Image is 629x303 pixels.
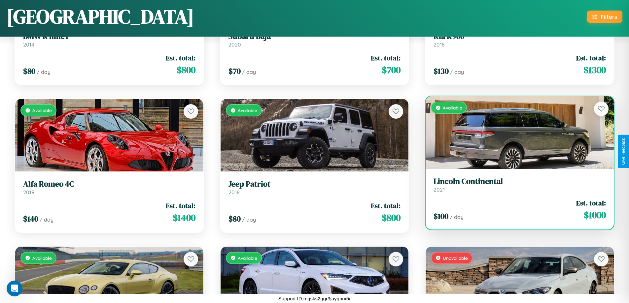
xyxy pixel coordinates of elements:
span: Est. total: [576,198,606,208]
span: / day [242,216,256,223]
a: BMW R nineT2014 [23,32,195,48]
span: Available [238,255,257,261]
span: $ 1400 [173,211,195,224]
span: Available [238,107,257,113]
span: $ 800 [177,63,195,76]
a: Lincoln Continental2021 [434,177,606,193]
span: $ 100 [434,211,448,222]
span: Est. total: [371,201,401,210]
button: Filters [587,11,622,23]
h3: Subaru Baja [228,32,401,41]
span: / day [40,216,53,223]
span: Available [32,107,52,113]
span: Est. total: [166,53,195,63]
span: 2020 [228,41,241,48]
span: $ 700 [382,63,401,76]
span: Unavailable [443,255,468,261]
h3: Kia K900 [434,32,606,41]
h3: BMW R nineT [23,32,195,41]
span: / day [450,214,464,220]
span: $ 130 [434,66,449,76]
span: 2018 [434,41,445,48]
span: $ 1300 [583,63,606,76]
h3: Alfa Romeo 4C [23,179,195,189]
span: $ 80 [23,66,35,76]
a: Jeep Patriot2018 [228,179,401,196]
span: 2019 [23,189,34,196]
span: $ 1000 [584,208,606,222]
span: $ 140 [23,213,38,224]
span: Est. total: [371,53,401,63]
h3: Jeep Patriot [228,179,401,189]
span: $ 800 [382,211,401,224]
span: 2021 [434,186,445,193]
iframe: Intercom live chat [7,281,22,296]
span: 2018 [228,189,240,196]
div: Filters [601,13,617,20]
span: $ 80 [228,213,241,224]
span: 2014 [23,41,34,48]
span: Available [443,105,462,110]
span: Est. total: [576,53,606,63]
span: Est. total: [166,201,195,210]
span: $ 70 [228,66,241,76]
a: Kia K9002018 [434,32,606,48]
span: / day [242,69,256,75]
span: / day [37,69,51,75]
h3: Lincoln Continental [434,177,606,186]
span: Available [32,255,52,261]
h1: [GEOGRAPHIC_DATA] [7,3,194,30]
a: Alfa Romeo 4C2019 [23,179,195,196]
div: Give Feedback [621,138,626,165]
p: Support ID: mgsks2ggr3jayqnrx5r [278,294,351,303]
a: Subaru Baja2020 [228,32,401,48]
span: / day [450,69,464,75]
